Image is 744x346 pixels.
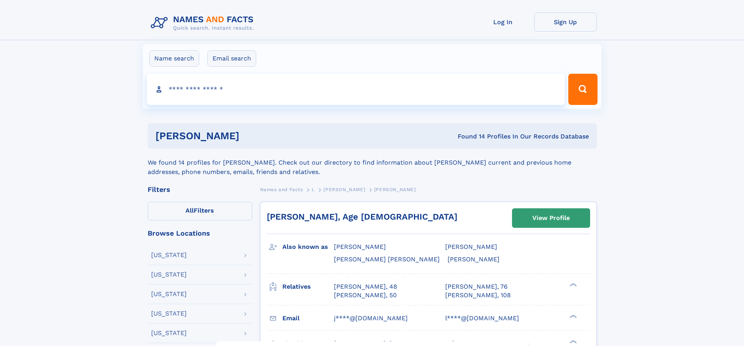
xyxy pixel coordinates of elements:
[568,314,577,319] div: ❯
[445,282,508,291] a: [PERSON_NAME], 76
[186,207,194,214] span: All
[448,256,500,263] span: [PERSON_NAME]
[148,230,252,237] div: Browse Locations
[282,312,334,325] h3: Email
[445,291,511,300] a: [PERSON_NAME], 108
[148,149,597,177] div: We found 14 profiles for [PERSON_NAME]. Check out our directory to find information about [PERSON...
[149,50,199,67] label: Name search
[282,280,334,293] h3: Relatives
[532,209,570,227] div: View Profile
[568,74,597,105] button: Search Button
[445,243,497,250] span: [PERSON_NAME]
[207,50,256,67] label: Email search
[148,186,252,193] div: Filters
[323,185,365,194] a: [PERSON_NAME]
[348,132,589,141] div: Found 14 Profiles In Our Records Database
[374,187,416,192] span: [PERSON_NAME]
[334,256,440,263] span: [PERSON_NAME] [PERSON_NAME]
[312,185,315,194] a: L
[334,243,386,250] span: [PERSON_NAME]
[151,330,187,336] div: [US_STATE]
[151,271,187,278] div: [US_STATE]
[267,212,457,222] a: [PERSON_NAME], Age [DEMOGRAPHIC_DATA]
[312,187,315,192] span: L
[334,282,397,291] a: [PERSON_NAME], 48
[260,185,303,194] a: Names and Facts
[155,131,349,141] h1: [PERSON_NAME]
[282,240,334,254] h3: Also known as
[512,209,590,227] a: View Profile
[151,252,187,258] div: [US_STATE]
[472,12,534,32] a: Log In
[534,12,597,32] a: Sign Up
[148,12,260,34] img: Logo Names and Facts
[568,339,577,344] div: ❯
[151,311,187,317] div: [US_STATE]
[148,202,252,220] label: Filters
[147,74,565,105] input: search input
[323,187,365,192] span: [PERSON_NAME]
[334,291,397,300] a: [PERSON_NAME], 50
[151,291,187,297] div: [US_STATE]
[568,282,577,287] div: ❯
